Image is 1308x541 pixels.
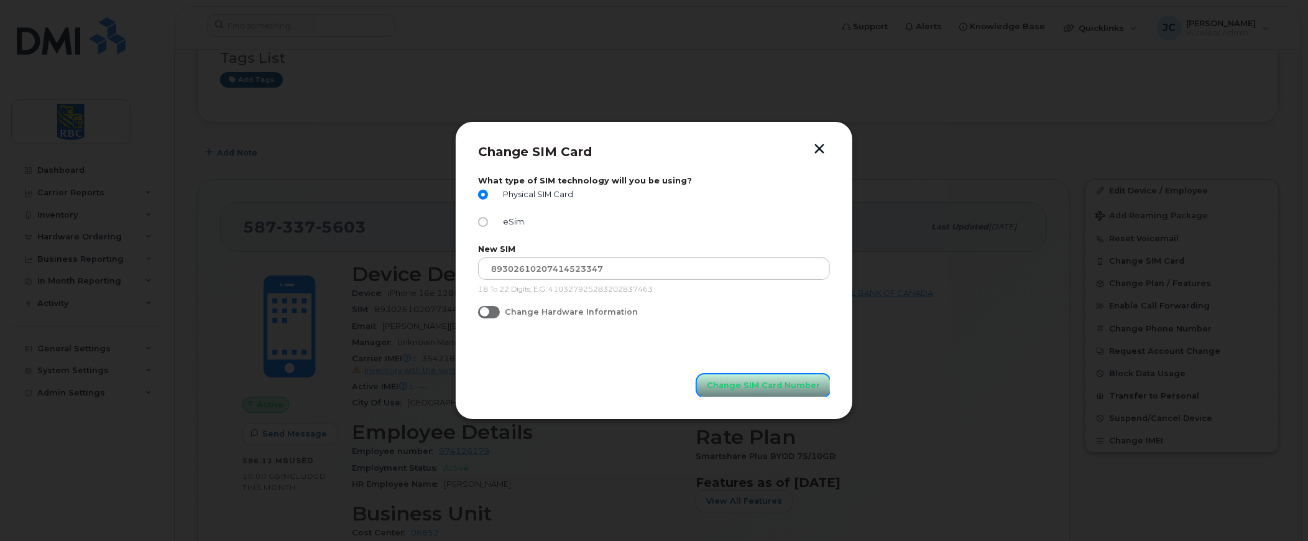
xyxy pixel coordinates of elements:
[505,307,638,317] span: Change Hardware Information
[478,257,830,280] input: Input Your New SIM Number
[478,176,830,185] label: What type of SIM technology will you be using?
[478,190,488,200] input: Physical SIM Card
[498,217,524,226] span: eSim
[478,285,830,295] p: 18 To 22 Digits, E.G. 410327925283202837463
[697,374,830,397] button: Change SIM Card Number
[707,379,820,391] span: Change SIM Card Number
[478,244,830,254] label: New SIM
[478,306,488,316] input: Change Hardware Information
[498,190,573,199] span: Physical SIM Card
[478,144,592,159] span: Change SIM Card
[478,217,488,227] input: eSim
